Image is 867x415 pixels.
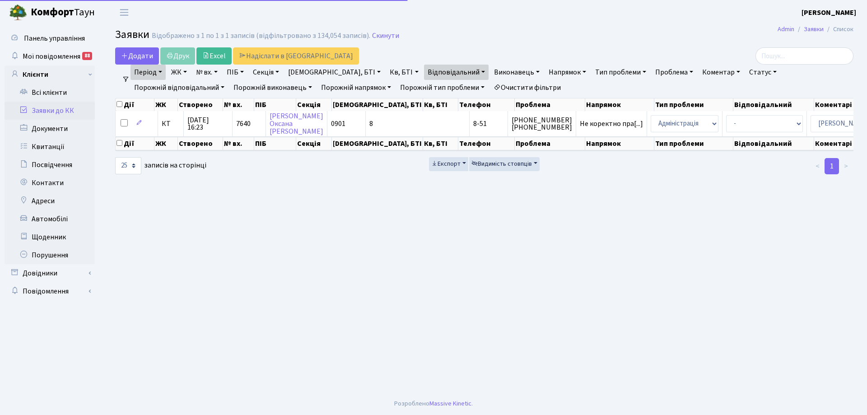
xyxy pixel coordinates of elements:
[154,137,178,150] th: ЖК
[429,157,468,171] button: Експорт
[178,137,223,150] th: Створено
[369,119,373,129] span: 8
[270,111,323,136] a: [PERSON_NAME]Оксана[PERSON_NAME]
[249,65,283,80] a: Секція
[778,24,794,34] a: Admin
[115,157,141,174] select: записів на сторінці
[5,102,95,120] a: Заявки до КК
[113,5,135,20] button: Переключити навігацію
[296,137,331,150] th: Секція
[580,119,643,129] span: Не коректно пра[...]
[5,192,95,210] a: Адреси
[585,98,654,111] th: Напрямок
[116,98,154,111] th: Дії
[825,158,839,174] a: 1
[394,399,473,409] div: Розроблено .
[5,210,95,228] a: Автомобілі
[254,98,296,111] th: ПІБ
[5,174,95,192] a: Контакти
[332,98,423,111] th: [DEMOGRAPHIC_DATA], БТІ
[512,117,572,131] span: [PHONE_NUMBER] [PHONE_NUMBER]
[490,65,543,80] a: Виконавець
[317,80,395,95] a: Порожній напрямок
[331,119,345,129] span: 0901
[431,159,461,168] span: Експорт
[802,8,856,18] b: [PERSON_NAME]
[230,80,316,95] a: Порожній виконавець
[458,137,515,150] th: Телефон
[654,98,733,111] th: Тип проблеми
[490,80,564,95] a: Очистити фільтри
[223,137,254,150] th: № вх.
[236,119,251,129] span: 7640
[386,65,422,80] a: Кв, БТІ
[131,80,228,95] a: Порожній відповідальний
[471,159,532,168] span: Видимість стовпців
[187,117,228,131] span: [DATE] 16:23
[192,65,221,80] a: № вх.
[804,24,824,34] a: Заявки
[24,33,85,43] span: Панель управління
[131,65,166,80] a: Період
[396,80,488,95] a: Порожній тип проблеми
[121,51,153,61] span: Додати
[592,65,650,80] a: Тип проблеми
[5,264,95,282] a: Довідники
[515,137,585,150] th: Проблема
[814,137,862,150] th: Коментарі
[5,84,95,102] a: Всі клієнти
[746,65,780,80] a: Статус
[814,98,862,111] th: Коментарі
[5,120,95,138] a: Документи
[5,246,95,264] a: Порушення
[296,98,331,111] th: Секція
[332,137,423,150] th: [DEMOGRAPHIC_DATA], БТІ
[733,98,814,111] th: Відповідальний
[764,20,867,39] nav: breadcrumb
[284,65,384,80] a: [DEMOGRAPHIC_DATA], БТІ
[9,4,27,22] img: logo.png
[802,7,856,18] a: [PERSON_NAME]
[423,98,458,111] th: Кв, БТІ
[152,32,370,40] div: Відображено з 1 по 1 з 1 записів (відфільтровано з 134,054 записів).
[755,47,853,65] input: Пошук...
[515,98,585,111] th: Проблема
[458,98,515,111] th: Телефон
[585,137,654,150] th: Напрямок
[424,65,489,80] a: Відповідальний
[178,98,223,111] th: Створено
[116,137,154,150] th: Дії
[115,47,159,65] a: Додати
[824,24,853,34] li: Список
[654,137,733,150] th: Тип проблеми
[699,65,744,80] a: Коментар
[154,98,178,111] th: ЖК
[5,282,95,300] a: Повідомлення
[115,157,206,174] label: записів на сторінці
[652,65,697,80] a: Проблема
[372,32,399,40] a: Скинути
[223,65,247,80] a: ПІБ
[31,5,95,20] span: Таун
[5,29,95,47] a: Панель управління
[5,138,95,156] a: Квитанції
[115,27,149,42] span: Заявки
[196,47,232,65] a: Excel
[82,52,92,60] div: 88
[469,157,540,171] button: Видимість стовпців
[5,228,95,246] a: Щоденник
[5,65,95,84] a: Клієнти
[223,98,254,111] th: № вх.
[31,5,74,19] b: Комфорт
[162,120,180,127] span: КТ
[254,137,296,150] th: ПІБ
[733,137,814,150] th: Відповідальний
[473,119,487,129] span: 8-51
[5,47,95,65] a: Мої повідомлення88
[429,399,471,408] a: Massive Kinetic
[423,137,458,150] th: Кв, БТІ
[23,51,80,61] span: Мої повідомлення
[168,65,191,80] a: ЖК
[545,65,590,80] a: Напрямок
[5,156,95,174] a: Посвідчення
